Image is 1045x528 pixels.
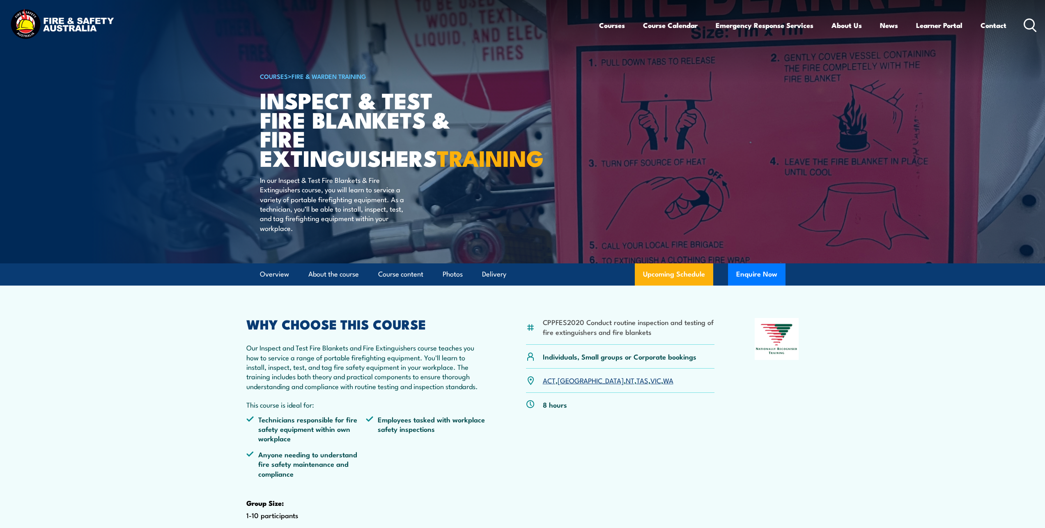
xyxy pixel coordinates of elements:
a: Course content [378,263,423,285]
a: Upcoming Schedule [635,263,713,286]
a: Delivery [482,263,506,285]
li: Technicians responsible for fire safety equipment within own workplace [246,415,366,443]
a: WA [663,375,673,385]
p: Our Inspect and Test Fire Blankets and Fire Extinguishers course teaches you how to service a ran... [246,343,486,391]
p: 8 hours [543,400,567,409]
p: , , , , , [543,376,673,385]
img: Nationally Recognised Training logo. [755,318,799,360]
a: Fire & Warden Training [292,71,366,81]
li: CPPFES2020 Conduct routine inspection and testing of fire extinguishers and fire blankets [543,317,715,337]
p: Individuals, Small groups or Corporate bookings [543,352,696,361]
a: VIC [650,375,661,385]
a: About Us [831,14,862,36]
a: COURSES [260,71,288,81]
li: Employees tasked with workplace safety inspections [366,415,486,443]
a: About the course [308,263,359,285]
a: Overview [260,263,289,285]
a: [GEOGRAPHIC_DATA] [558,375,624,385]
li: Anyone needing to understand fire safety maintenance and compliance [246,450,366,478]
a: Contact [981,14,1006,36]
a: ACT [543,375,556,385]
a: Photos [443,263,463,285]
h6: > [260,71,463,81]
h1: Inspect & Test Fire Blankets & Fire Extinguishers [260,90,463,167]
button: Enquire Now [728,263,785,286]
h2: WHY CHOOSE THIS COURSE [246,318,486,330]
p: In our Inspect & Test Fire Blankets & Fire Extinguishers course, you will learn to service a vari... [260,175,410,233]
a: TAS [636,375,648,385]
a: Learner Portal [916,14,962,36]
a: Course Calendar [643,14,698,36]
a: Courses [599,14,625,36]
strong: Group Size: [246,498,284,508]
p: This course is ideal for: [246,400,486,409]
a: Emergency Response Services [716,14,813,36]
strong: TRAINING [437,140,544,174]
a: News [880,14,898,36]
a: NT [626,375,634,385]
